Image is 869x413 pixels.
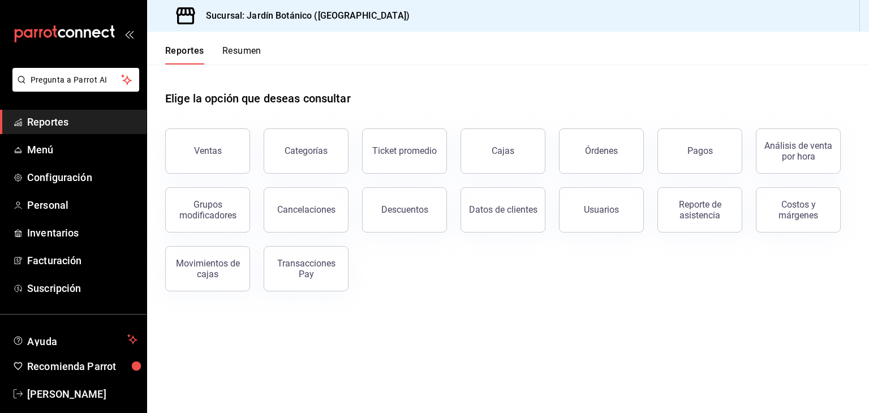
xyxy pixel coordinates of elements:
span: Reportes [27,114,137,130]
button: Categorías [264,128,349,174]
div: Datos de clientes [469,204,537,215]
div: Ticket promedio [372,145,437,156]
button: Costos y márgenes [756,187,841,233]
div: navigation tabs [165,45,261,64]
h1: Elige la opción que deseas consultar [165,90,351,107]
span: Configuración [27,170,137,185]
div: Reporte de asistencia [665,199,735,221]
button: open_drawer_menu [124,29,134,38]
button: Reporte de asistencia [657,187,742,233]
span: Suscripción [27,281,137,296]
button: Pagos [657,128,742,174]
div: Movimientos de cajas [173,258,243,279]
button: Grupos modificadores [165,187,250,233]
span: [PERSON_NAME] [27,386,137,402]
h3: Sucursal: Jardín Botánico ([GEOGRAPHIC_DATA]) [197,9,410,23]
button: Resumen [222,45,261,64]
span: Facturación [27,253,137,268]
div: Ventas [194,145,222,156]
button: Pregunta a Parrot AI [12,68,139,92]
div: Grupos modificadores [173,199,243,221]
div: Costos y márgenes [763,199,833,221]
button: Cajas [461,128,545,174]
span: Recomienda Parrot [27,359,137,374]
button: Reportes [165,45,204,64]
div: Categorías [285,145,328,156]
button: Descuentos [362,187,447,233]
div: Cajas [492,145,514,156]
span: Inventarios [27,225,137,240]
div: Órdenes [585,145,618,156]
button: Usuarios [559,187,644,233]
span: Menú [27,142,137,157]
button: Órdenes [559,128,644,174]
button: Movimientos de cajas [165,246,250,291]
span: Pregunta a Parrot AI [31,74,122,86]
div: Transacciones Pay [271,258,341,279]
button: Datos de clientes [461,187,545,233]
button: Análisis de venta por hora [756,128,841,174]
button: Transacciones Pay [264,246,349,291]
div: Usuarios [584,204,619,215]
span: Personal [27,197,137,213]
div: Cancelaciones [277,204,335,215]
div: Descuentos [381,204,428,215]
button: Ventas [165,128,250,174]
div: Pagos [687,145,713,156]
a: Pregunta a Parrot AI [8,82,139,94]
button: Cancelaciones [264,187,349,233]
button: Ticket promedio [362,128,447,174]
span: Ayuda [27,333,123,346]
div: Análisis de venta por hora [763,140,833,162]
